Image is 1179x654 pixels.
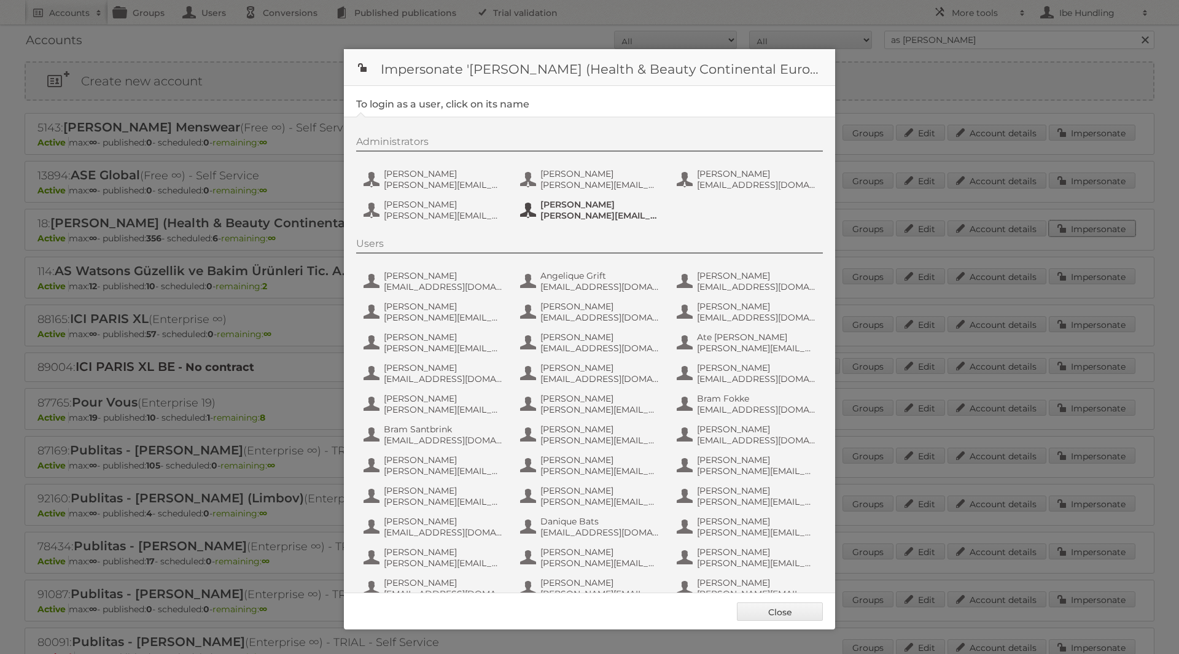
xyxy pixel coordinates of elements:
span: [PERSON_NAME][EMAIL_ADDRESS][DOMAIN_NAME] [540,558,660,569]
button: [PERSON_NAME] [EMAIL_ADDRESS][DOMAIN_NAME] [362,361,507,386]
button: Bram Santbrink [EMAIL_ADDRESS][DOMAIN_NAME] [362,422,507,447]
span: [PERSON_NAME][EMAIL_ADDRESS][DOMAIN_NAME] [384,312,503,323]
span: [PERSON_NAME] [540,577,660,588]
button: [PERSON_NAME] [PERSON_NAME][EMAIL_ADDRESS][DOMAIN_NAME] [675,576,820,601]
span: [EMAIL_ADDRESS][DOMAIN_NAME] [384,588,503,599]
div: Users [356,238,823,254]
span: Danique Bats [540,516,660,527]
span: [PERSON_NAME][EMAIL_ADDRESS][DOMAIN_NAME] [697,558,816,569]
span: Angelique Grift [540,270,660,281]
button: [PERSON_NAME] [EMAIL_ADDRESS][DOMAIN_NAME] [519,361,663,386]
span: [PERSON_NAME][EMAIL_ADDRESS][DOMAIN_NAME] [697,588,816,599]
span: [PERSON_NAME][EMAIL_ADDRESS][DOMAIN_NAME] [540,404,660,415]
button: [PERSON_NAME] [EMAIL_ADDRESS][DOMAIN_NAME] [362,269,507,294]
button: [PERSON_NAME] [EMAIL_ADDRESS][DOMAIN_NAME] [675,300,820,324]
span: Bram Santbrink [384,424,503,435]
span: [PERSON_NAME] [697,301,816,312]
span: [EMAIL_ADDRESS][DOMAIN_NAME] [384,527,503,538]
span: [PERSON_NAME] [697,485,816,496]
span: [PERSON_NAME] [697,168,816,179]
button: [PERSON_NAME] [PERSON_NAME][EMAIL_ADDRESS][DOMAIN_NAME] [362,300,507,324]
span: [PERSON_NAME] [384,199,503,210]
button: [PERSON_NAME] [EMAIL_ADDRESS][DOMAIN_NAME] [675,422,820,447]
span: [EMAIL_ADDRESS][DOMAIN_NAME] [697,404,816,415]
span: [PERSON_NAME] [540,168,660,179]
button: [PERSON_NAME] [EMAIL_ADDRESS][DOMAIN_NAME] [362,515,507,539]
span: [PERSON_NAME] [384,393,503,404]
span: [PERSON_NAME] [384,547,503,558]
button: [PERSON_NAME] [PERSON_NAME][EMAIL_ADDRESS][DOMAIN_NAME] [362,167,507,192]
span: [PERSON_NAME][EMAIL_ADDRESS][DOMAIN_NAME] [384,496,503,507]
button: [PERSON_NAME] [PERSON_NAME][EMAIL_ADDRESS][DOMAIN_NAME] [519,198,663,222]
span: [PERSON_NAME][EMAIL_ADDRESS][DOMAIN_NAME] [540,588,660,599]
button: [PERSON_NAME] [EMAIL_ADDRESS][DOMAIN_NAME] [675,361,820,386]
button: [PERSON_NAME] [PERSON_NAME][EMAIL_ADDRESS][DOMAIN_NAME] [362,484,507,508]
span: [PERSON_NAME][EMAIL_ADDRESS][DOMAIN_NAME] [384,343,503,354]
span: [PERSON_NAME][EMAIL_ADDRESS][DOMAIN_NAME] [540,179,660,190]
span: [EMAIL_ADDRESS][DOMAIN_NAME] [540,527,660,538]
span: [PERSON_NAME] [384,577,503,588]
div: Administrators [356,136,823,152]
button: [PERSON_NAME] [PERSON_NAME][EMAIL_ADDRESS][DOMAIN_NAME] [519,422,663,447]
span: [PERSON_NAME] [540,362,660,373]
span: [PERSON_NAME] [540,485,660,496]
span: [PERSON_NAME] [384,270,503,281]
span: [PERSON_NAME] [540,393,660,404]
span: [PERSON_NAME] [384,168,503,179]
span: [PERSON_NAME] [540,547,660,558]
span: [PERSON_NAME] [384,454,503,465]
button: Angelique Grift [EMAIL_ADDRESS][DOMAIN_NAME] [519,269,663,294]
span: [PERSON_NAME][EMAIL_ADDRESS][DOMAIN_NAME] [697,465,816,477]
span: [PERSON_NAME] [697,516,816,527]
span: [PERSON_NAME] [384,332,503,343]
span: [EMAIL_ADDRESS][DOMAIN_NAME] [697,281,816,292]
span: [EMAIL_ADDRESS][DOMAIN_NAME] [384,281,503,292]
button: [PERSON_NAME] [EMAIL_ADDRESS][DOMAIN_NAME] [675,167,820,192]
span: [EMAIL_ADDRESS][DOMAIN_NAME] [697,179,816,190]
span: [PERSON_NAME] [384,516,503,527]
button: [PERSON_NAME] [PERSON_NAME][EMAIL_ADDRESS][DOMAIN_NAME] [519,576,663,601]
span: [PERSON_NAME] [697,454,816,465]
span: [PERSON_NAME][EMAIL_ADDRESS][DOMAIN_NAME] [384,404,503,415]
button: [PERSON_NAME] [EMAIL_ADDRESS][DOMAIN_NAME] [519,300,663,324]
button: [PERSON_NAME] [PERSON_NAME][EMAIL_ADDRESS][DOMAIN_NAME] [362,198,507,222]
span: [PERSON_NAME] [540,301,660,312]
span: [PERSON_NAME] [697,362,816,373]
span: [PERSON_NAME][EMAIL_ADDRESS][DOMAIN_NAME] [384,179,503,190]
button: [PERSON_NAME] [PERSON_NAME][EMAIL_ADDRESS][DOMAIN_NAME] [519,392,663,416]
button: [PERSON_NAME] [PERSON_NAME][EMAIL_ADDRESS][DOMAIN_NAME] [519,484,663,508]
span: [PERSON_NAME][EMAIL_ADDRESS][DOMAIN_NAME] [540,210,660,221]
span: [PERSON_NAME] [384,362,503,373]
button: [PERSON_NAME] [PERSON_NAME][EMAIL_ADDRESS][DOMAIN_NAME] [362,330,507,355]
h1: Impersonate '[PERSON_NAME] (Health & Beauty Continental Europe) B.V.' [344,49,835,86]
legend: To login as a user, click on its name [356,98,529,110]
button: [PERSON_NAME] [PERSON_NAME][EMAIL_ADDRESS][DOMAIN_NAME] [362,545,507,570]
span: [PERSON_NAME][EMAIL_ADDRESS][DOMAIN_NAME] [384,210,503,221]
span: [PERSON_NAME][EMAIL_ADDRESS][DOMAIN_NAME] [697,527,816,538]
a: Close [737,602,823,621]
button: [PERSON_NAME] [PERSON_NAME][EMAIL_ADDRESS][DOMAIN_NAME] [519,545,663,570]
span: Bram Fokke [697,393,816,404]
span: [PERSON_NAME][EMAIL_ADDRESS][DOMAIN_NAME] [540,465,660,477]
span: [PERSON_NAME][EMAIL_ADDRESS][DOMAIN_NAME] [384,558,503,569]
span: [EMAIL_ADDRESS][DOMAIN_NAME] [697,435,816,446]
span: [EMAIL_ADDRESS][DOMAIN_NAME] [384,435,503,446]
button: [PERSON_NAME] [EMAIL_ADDRESS][DOMAIN_NAME] [675,269,820,294]
span: [PERSON_NAME][EMAIL_ADDRESS][DOMAIN_NAME] [384,465,503,477]
span: [PERSON_NAME] [384,301,503,312]
button: Danique Bats [EMAIL_ADDRESS][DOMAIN_NAME] [519,515,663,539]
span: [EMAIL_ADDRESS][DOMAIN_NAME] [697,373,816,384]
span: [PERSON_NAME] [697,270,816,281]
button: Bram Fokke [EMAIL_ADDRESS][DOMAIN_NAME] [675,392,820,416]
span: [PERSON_NAME] [540,454,660,465]
button: [PERSON_NAME] [PERSON_NAME][EMAIL_ADDRESS][DOMAIN_NAME] [519,453,663,478]
span: [PERSON_NAME] [384,485,503,496]
span: [PERSON_NAME] [540,199,660,210]
span: [PERSON_NAME] [540,424,660,435]
span: [PERSON_NAME] [697,577,816,588]
span: [EMAIL_ADDRESS][DOMAIN_NAME] [540,373,660,384]
span: [PERSON_NAME] [697,424,816,435]
span: [EMAIL_ADDRESS][DOMAIN_NAME] [540,281,660,292]
button: [PERSON_NAME] [PERSON_NAME][EMAIL_ADDRESS][DOMAIN_NAME] [675,515,820,539]
span: Ate [PERSON_NAME] [697,332,816,343]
